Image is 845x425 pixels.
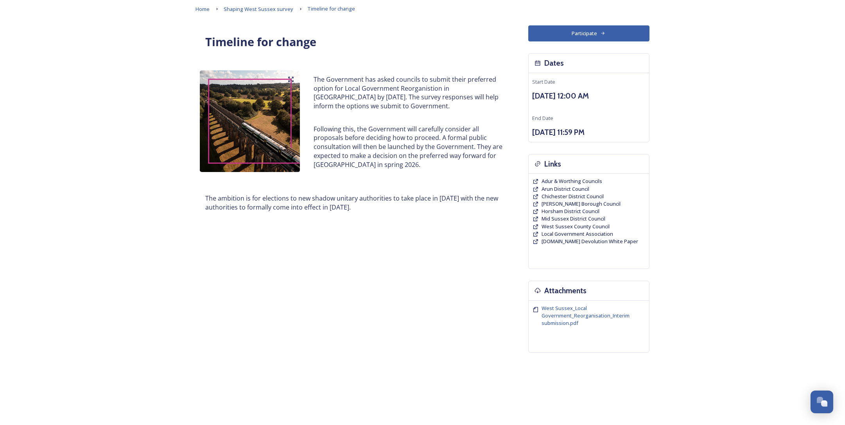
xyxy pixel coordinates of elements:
a: Adur & Worthing Councils [542,178,603,185]
a: [PERSON_NAME] Borough Council [542,200,621,208]
span: Local Government Association [542,230,614,237]
span: West Sussex_Local Government_Reorganisation_Interim submission.pdf [542,305,630,326]
span: End Date [533,115,554,122]
a: Mid Sussex District Council [542,215,606,222]
span: Timeline for change [308,5,355,12]
a: Home [196,4,210,14]
a: Local Government Association [542,230,614,238]
span: Arun District Council [542,185,590,192]
p: The Government has asked councils to submit their preferred option for Local Government Reorganis... [314,75,502,111]
span: Shaping West Sussex survey [224,5,294,13]
p: Following this, the Government will carefully consider all proposals before deciding how to proce... [314,125,502,169]
h3: Dates [545,57,564,69]
a: Horsham District Council [542,208,600,215]
h3: Attachments [545,285,587,296]
h3: [DATE] 12:00 AM [533,90,645,102]
strong: Timeline for change [206,34,317,49]
span: Start Date [533,78,556,85]
h3: Links [545,158,562,170]
a: West Sussex County Council [542,223,610,230]
a: Arun District Council [542,185,590,193]
h3: [DATE] 11:59 PM [533,127,645,138]
button: Participate [528,25,649,41]
span: Mid Sussex District Council [542,215,606,222]
button: Open Chat [811,391,833,413]
a: Chichester District Council [542,193,604,200]
a: [DOMAIN_NAME] Devolution White Paper [542,238,639,245]
a: Shaping West Sussex survey [224,4,294,14]
p: The ambition is for elections to new shadow unitary authorities to take place in [DATE] with the ... [206,194,503,212]
span: Home [196,5,210,13]
span: [PERSON_NAME] Borough Council [542,200,621,207]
